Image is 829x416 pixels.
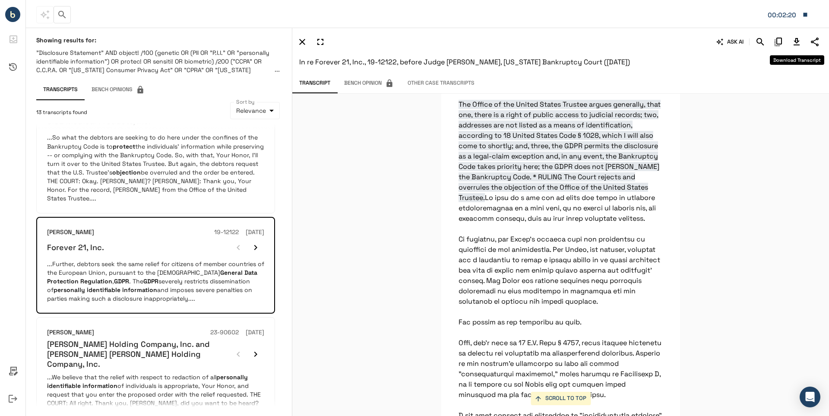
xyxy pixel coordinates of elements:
p: ...So what the debtors are seeking to do here under the confines of the Bankruptcy Code is to the... [47,133,264,202]
h6: 19-12122 [214,228,239,237]
div: Matter: 098681.00001 [768,10,798,21]
p: "Disclosure Statement" AND object! /100 (genetic OR (PII OR "P.I.I." OR "personally identifiable ... [36,48,271,74]
span: This feature has been disabled by your account admin. [36,6,54,23]
h6: 23-90602 [210,328,239,337]
button: Transcripts [36,79,85,100]
em: Regulation [80,277,112,285]
h6: [PERSON_NAME] [47,328,94,337]
h6: [PERSON_NAME] [47,228,94,237]
span: In re Forever 21, Inc., 19-12122, before Judge [PERSON_NAME], [US_STATE] Bankruptcy Court ([DATE]) [299,57,630,67]
button: ASK AI [715,35,746,49]
div: Download Transcript [770,55,824,65]
span: This feature has been disabled by your account admin. [85,79,152,100]
button: SCROLL TO TOP [531,392,591,405]
em: GDPR [143,277,158,285]
span: The Office of the United States Trustee argues generally, that one, there is a right of public ac... [459,100,661,202]
span: Bench Opinion [344,79,394,88]
em: identifiable [47,382,81,390]
button: Search [753,35,768,49]
em: personally [54,286,85,294]
div: Open Intercom Messenger [800,387,820,407]
button: Share Transcript [807,35,822,49]
em: GDPR [114,277,129,285]
h6: [PERSON_NAME] Holding Company, Inc. and [PERSON_NAME] [PERSON_NAME] Holding Company, Inc. [47,339,230,369]
em: information [82,382,117,390]
em: objection [112,168,141,176]
em: Data [244,269,257,276]
div: Relevance [230,102,280,119]
em: Protection [47,277,79,285]
button: Expand [273,67,282,76]
button: Other Case Transcripts [401,75,481,92]
em: information [122,286,157,294]
em: personally [216,373,248,381]
span: This feature has been disabled by your account admin. [337,75,401,92]
h6: Forever 21, Inc. [47,242,104,252]
h6: [DATE] [246,228,264,237]
span: Bench Opinions [92,86,145,94]
label: Sort by [236,98,255,105]
em: General [220,269,243,276]
button: Download Transcript [789,35,804,49]
em: identifiable [87,286,120,294]
span: 13 transcripts found [36,108,87,117]
em: protect [113,143,135,150]
button: Copy Citation [771,35,786,49]
button: Transcript [292,75,337,92]
button: Matter: 098681.00001 [763,6,813,24]
h6: Showing results for: [36,36,282,44]
h6: [DATE] [246,328,264,337]
p: ...Further, debtors seek the same relief for citizens of member countries of the European Union, ... [47,260,264,303]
